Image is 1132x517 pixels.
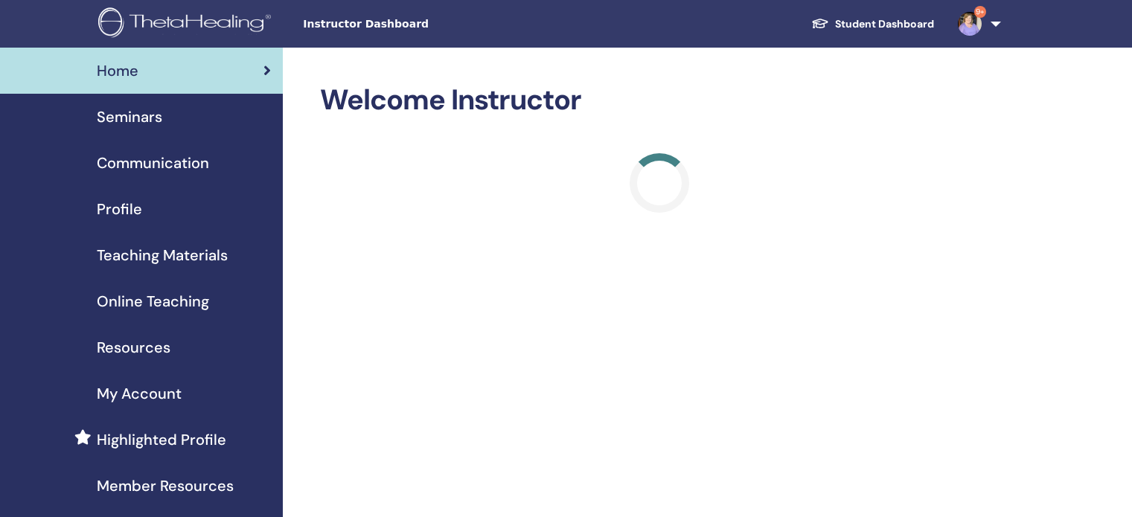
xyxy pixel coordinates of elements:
span: Seminars [97,106,162,128]
img: default.jpg [958,12,982,36]
span: Communication [97,152,209,174]
span: Online Teaching [97,290,209,312]
span: Highlighted Profile [97,428,226,451]
img: graduation-cap-white.svg [811,17,829,30]
span: Profile [97,198,142,220]
span: 9+ [974,6,986,18]
h2: Welcome Instructor [320,83,998,118]
span: My Account [97,382,182,405]
span: Home [97,60,138,82]
img: logo.png [98,7,276,41]
span: Teaching Materials [97,244,228,266]
span: Member Resources [97,475,234,497]
a: Student Dashboard [799,10,946,38]
span: Instructor Dashboard [303,16,526,32]
span: Resources [97,336,170,359]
